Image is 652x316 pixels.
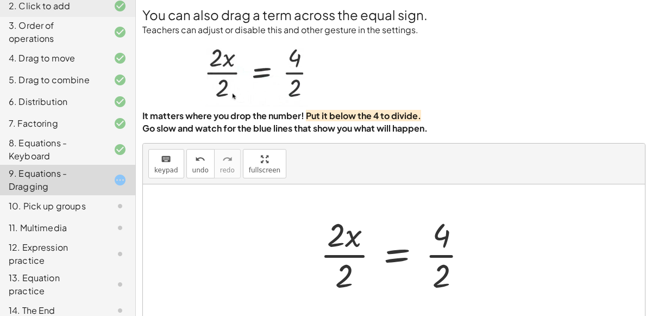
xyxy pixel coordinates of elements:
[114,73,127,86] i: Task finished and correct.
[195,153,205,166] i: undo
[186,149,215,178] button: undoundo
[9,271,96,298] div: 13. Equation practice
[243,149,286,178] button: fullscreen
[214,149,241,178] button: redoredo
[114,26,127,39] i: Task finished and correct.
[9,221,96,234] div: 11. Multimedia
[306,110,421,121] strong: Put it below the 4 to divide.
[195,36,318,107] img: f04a247ee762580a19906ee7ff734d5e81d48765f791dad02b27e08effb4d988.webp
[114,200,127,213] i: Task not started.
[161,153,171,166] i: keyboard
[114,221,127,234] i: Task not started.
[9,137,96,163] div: 8. Equations - Keyboard
[222,153,233,166] i: redo
[9,95,96,108] div: 6. Distribution
[9,19,96,45] div: 3. Order of operations
[114,117,127,130] i: Task finished and correct.
[9,73,96,86] div: 5. Drag to combine
[142,5,645,24] h2: You can also drag a term across the equal sign.
[154,166,178,174] span: keypad
[9,167,96,193] div: 9. Equations - Dragging
[148,149,184,178] button: keyboardkeypad
[9,200,96,213] div: 10. Pick up groups
[220,166,235,174] span: redo
[249,166,280,174] span: fullscreen
[9,241,96,267] div: 12. Expression practice
[114,174,127,187] i: Task started.
[9,52,96,65] div: 4. Drag to move
[114,143,127,156] i: Task finished and correct.
[114,95,127,108] i: Task finished and correct.
[114,278,127,291] i: Task not started.
[9,117,96,130] div: 7. Factoring
[142,24,645,36] p: Teachers can adjust or disable this and other gesture in the settings.
[114,247,127,261] i: Task not started.
[142,122,428,134] strong: Go slow and watch for the blue lines that show you what will happen.
[114,52,127,65] i: Task finished and correct.
[192,166,209,174] span: undo
[142,110,304,121] strong: It matters where you drop the number!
